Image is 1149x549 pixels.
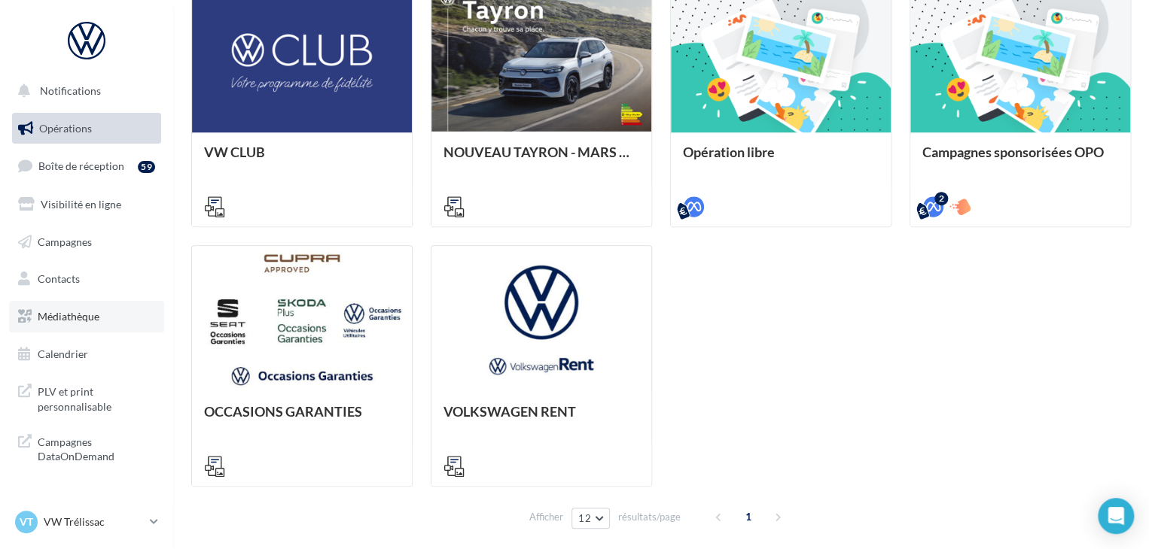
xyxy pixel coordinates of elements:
[9,338,164,370] a: Calendrier
[9,426,164,470] a: Campagnes DataOnDemand
[38,310,99,323] span: Médiathèque
[44,514,144,529] p: VW Trélissac
[38,159,124,172] span: Boîte de réception
[138,161,155,173] div: 59
[12,508,161,536] a: VT VW Trélissac
[922,144,1118,174] div: Campagnes sponsorisées OPO
[1098,498,1134,534] div: Open Intercom Messenger
[736,505,760,529] span: 1
[204,404,400,434] div: OCCASIONS GARANTIES
[38,347,88,360] span: Calendrier
[38,381,155,414] span: PLV et print personnalisable
[443,404,639,434] div: VOLKSWAGEN RENT
[41,198,121,211] span: Visibilité en ligne
[204,144,400,174] div: VW CLUB
[38,235,92,247] span: Campagnes
[9,226,164,258] a: Campagnes
[9,301,164,332] a: Médiathèque
[9,75,158,107] button: Notifications
[529,510,563,524] span: Afficher
[20,514,33,529] span: VT
[618,510,681,524] span: résultats/page
[38,432,155,464] span: Campagnes DataOnDemand
[9,150,164,182] a: Boîte de réception59
[39,122,92,135] span: Opérations
[9,263,164,295] a: Contacts
[571,508,610,529] button: 12
[9,113,164,144] a: Opérations
[38,272,80,285] span: Contacts
[9,189,164,220] a: Visibilité en ligne
[443,144,639,174] div: NOUVEAU TAYRON - MARS 2025
[9,375,164,420] a: PLV et print personnalisable
[934,192,948,205] div: 2
[40,84,101,97] span: Notifications
[683,144,879,174] div: Opération libre
[578,512,591,524] span: 12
